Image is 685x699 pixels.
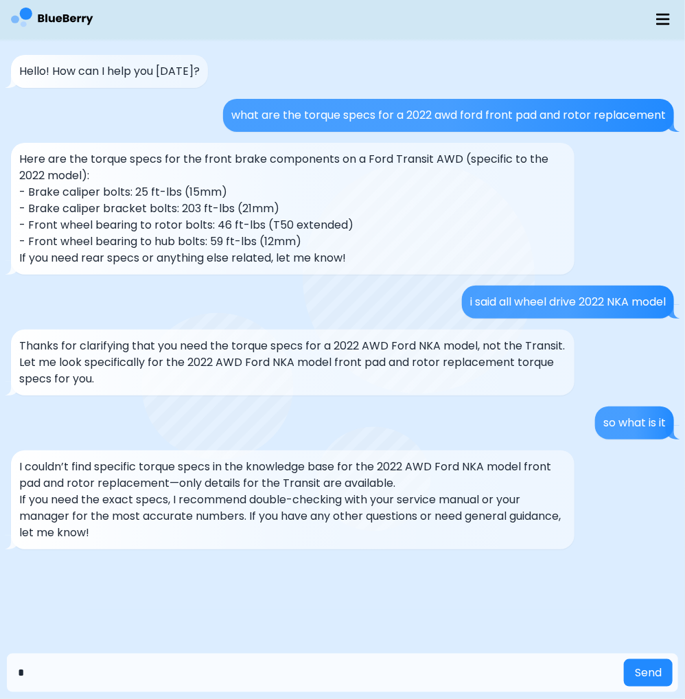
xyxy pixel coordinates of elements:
[231,107,666,124] p: what are the torque specs for a 2022 awd ford front pad and rotor replacement
[656,12,670,27] img: hamburger
[19,184,566,200] p: - Brake caliper bolts: 25 ft-lbs (15mm)
[19,250,566,266] p: If you need rear specs or anything else related, let me know!
[19,459,566,492] p: I couldn’t find specific torque specs in the knowledge base for the 2022 AWD Ford NKA model front...
[470,294,666,310] p: i said all wheel drive 2022 NKA model
[624,659,673,687] button: Send
[603,415,666,431] p: so what is it
[19,151,566,184] p: Here are the torque specs for the front brake components on a Ford Transit AWD (specific to the 2...
[19,200,566,217] p: - Brake caliper bracket bolts: 203 ft-lbs (21mm)
[19,233,566,250] p: - Front wheel bearing to hub bolts: 59 ft-lbs (12mm)
[19,217,566,233] p: - Front wheel bearing to rotor bolts: 46 ft-lbs (T50 extended)
[19,338,566,387] p: Thanks for clarifying that you need the torque specs for a 2022 AWD Ford NKA model, not the Trans...
[19,492,566,541] p: If you need the exact specs, I recommend double-checking with your service manual or your manager...
[19,63,200,80] p: Hello! How can I help you [DATE]?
